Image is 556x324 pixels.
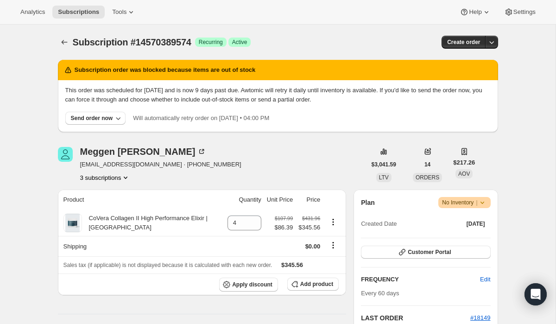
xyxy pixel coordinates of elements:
th: Quantity [225,190,264,210]
span: Every 60 days [361,290,399,297]
th: Price [296,190,323,210]
span: Recurring [199,38,223,46]
h2: Subscription order was blocked because items are out of stock [75,65,256,75]
span: Create order [447,38,480,46]
button: Analytics [15,6,51,19]
small: $431.96 [302,216,320,221]
span: Settings [513,8,536,16]
button: Create order [442,36,486,49]
button: Shipping actions [326,240,341,250]
span: [DATE] [467,220,485,228]
th: Product [58,190,225,210]
span: | [476,199,477,206]
button: Tools [107,6,141,19]
span: Add product [300,280,333,288]
div: Meggen [PERSON_NAME] [80,147,207,156]
button: Customer Portal [361,246,490,259]
span: Subscriptions [58,8,99,16]
span: Active [232,38,247,46]
button: Send order now [65,112,126,125]
span: $345.56 [298,223,320,232]
p: Will automatically retry order on [DATE] • 04:00 PM [133,114,269,123]
button: $3,041.59 [366,158,402,171]
span: No Inventory [442,198,486,207]
h2: Plan [361,198,375,207]
th: Shipping [58,236,225,256]
span: 14 [424,161,430,168]
button: [DATE] [461,217,491,230]
span: Subscription #14570389574 [73,37,191,47]
span: $86.39 [274,223,293,232]
span: Meggen Hazelwood [58,147,73,162]
button: Product actions [80,173,131,182]
button: Product actions [326,217,341,227]
div: Send order now [71,114,113,122]
span: Analytics [20,8,45,16]
th: Unit Price [264,190,296,210]
button: Subscriptions [58,36,71,49]
span: LTV [379,174,389,181]
button: Edit [474,272,496,287]
span: $345.56 [281,261,303,268]
span: $3,041.59 [372,161,396,168]
button: Subscriptions [52,6,105,19]
span: Apply discount [232,281,272,288]
button: Settings [499,6,541,19]
a: #18149 [470,314,490,321]
span: $0.00 [305,243,321,250]
button: 14 [419,158,436,171]
span: [EMAIL_ADDRESS][DOMAIN_NAME] · [PHONE_NUMBER] [80,160,241,169]
span: Sales tax (if applicable) is not displayed because it is calculated with each new order. [63,262,272,268]
small: $107.99 [275,216,293,221]
button: #18149 [470,313,490,323]
h2: FREQUENCY [361,275,480,284]
span: Created Date [361,219,397,229]
span: Edit [480,275,490,284]
span: $217.26 [453,158,475,167]
button: Help [454,6,496,19]
span: Tools [112,8,126,16]
button: Apply discount [219,278,278,292]
span: Customer Portal [408,248,451,256]
h2: LAST ORDER [361,313,470,323]
p: This order was scheduled for [DATE] and is now 9 days past due. Awtomic will retry it daily until... [65,86,491,104]
button: Add product [287,278,339,291]
div: Open Intercom Messenger [524,283,547,305]
span: Help [469,8,481,16]
span: ORDERS [416,174,439,181]
div: CoVera Collagen II High Performance Elixir | [GEOGRAPHIC_DATA] [82,214,222,232]
span: AOV [458,171,470,177]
